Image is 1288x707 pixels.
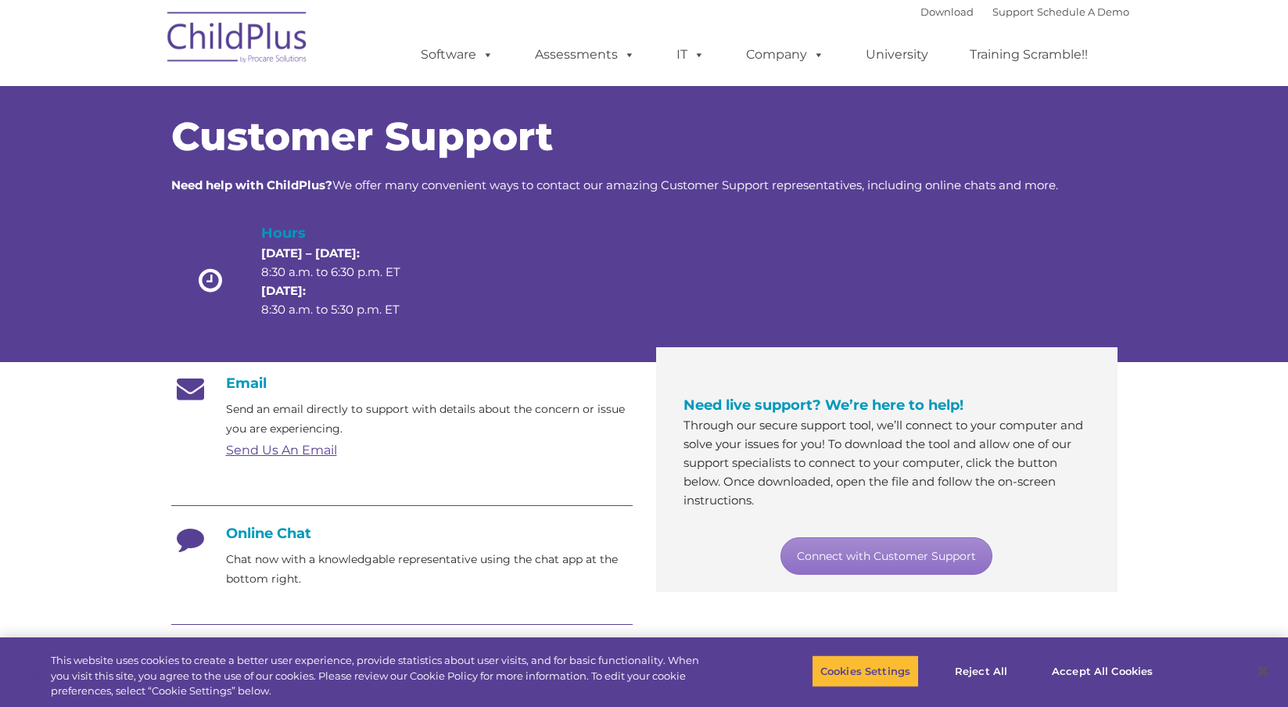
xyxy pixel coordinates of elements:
strong: [DATE]: [261,283,306,298]
strong: [DATE] – [DATE]: [261,246,360,260]
a: Company [730,39,840,70]
a: Send Us An Email [226,443,337,458]
h4: Hours [261,222,427,244]
span: We offer many convenient ways to contact our amazing Customer Support representatives, including ... [171,178,1058,192]
h4: Online Chat [171,525,633,542]
p: Through our secure support tool, we’ll connect to your computer and solve your issues for you! To... [683,416,1090,510]
p: Chat now with a knowledgable representative using the chat app at the bottom right. [226,550,633,589]
a: Download [920,5,974,18]
button: Reject All [932,655,1030,687]
a: Connect with Customer Support [780,537,992,575]
button: Close [1246,654,1280,688]
button: Accept All Cookies [1043,655,1161,687]
p: Send an email directly to support with details about the concern or issue you are experiencing. [226,400,633,439]
a: IT [661,39,720,70]
strong: Need help with ChildPlus? [171,178,332,192]
div: This website uses cookies to create a better user experience, provide statistics about user visit... [51,653,709,699]
span: Customer Support [171,113,553,160]
a: Training Scramble!! [954,39,1103,70]
p: 8:30 a.m. to 6:30 p.m. ET 8:30 a.m. to 5:30 p.m. ET [261,244,427,319]
h4: Email [171,375,633,392]
span: Need live support? We’re here to help! [683,397,963,414]
a: University [850,39,944,70]
a: Software [405,39,509,70]
a: Support [992,5,1034,18]
a: Schedule A Demo [1037,5,1129,18]
a: Assessments [519,39,651,70]
img: ChildPlus by Procare Solutions [160,1,316,79]
font: | [920,5,1129,18]
button: Cookies Settings [812,655,919,687]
